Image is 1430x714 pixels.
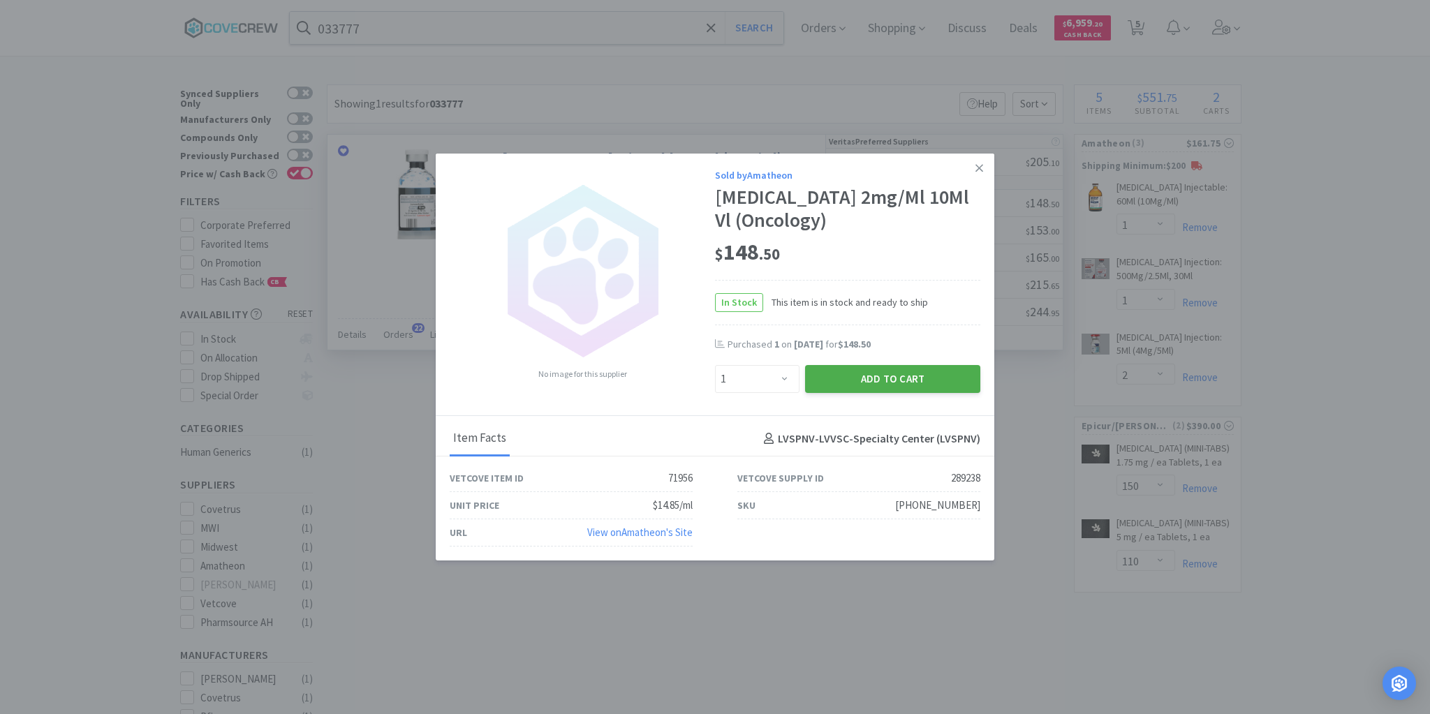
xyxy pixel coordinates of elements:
[587,526,693,539] a: View onAmatheon's Site
[758,430,980,448] h4: LVSPNV - LVVSC-Specialty Center (LVSPNV)
[715,238,780,266] span: 148
[492,180,673,362] img: no_image.png
[450,498,499,513] div: Unit Price
[737,498,755,513] div: SKU
[716,294,762,311] span: In Stock
[805,365,980,393] button: Add to Cart
[1383,667,1416,700] div: Open Intercom Messenger
[450,525,467,540] div: URL
[450,422,510,456] div: Item Facts
[668,470,693,486] div: 71956
[653,497,693,514] div: $14.85/ml
[715,168,980,183] div: Sold by Amatheon
[538,367,627,380] span: No image for this supplier
[794,338,823,350] span: [DATE]
[450,470,524,486] div: Vetcove Item ID
[728,338,980,352] div: Purchased on for
[737,470,824,486] div: Vetcove Supply ID
[895,497,980,514] div: [PHONE_NUMBER]
[951,470,980,486] div: 289238
[715,244,723,264] span: $
[715,186,980,232] div: [MEDICAL_DATA] 2mg/Ml 10Ml Vl (Oncology)
[838,338,871,350] span: $148.50
[763,295,928,310] span: This item is in stock and ready to ship
[774,338,779,350] span: 1
[759,244,780,264] span: . 50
